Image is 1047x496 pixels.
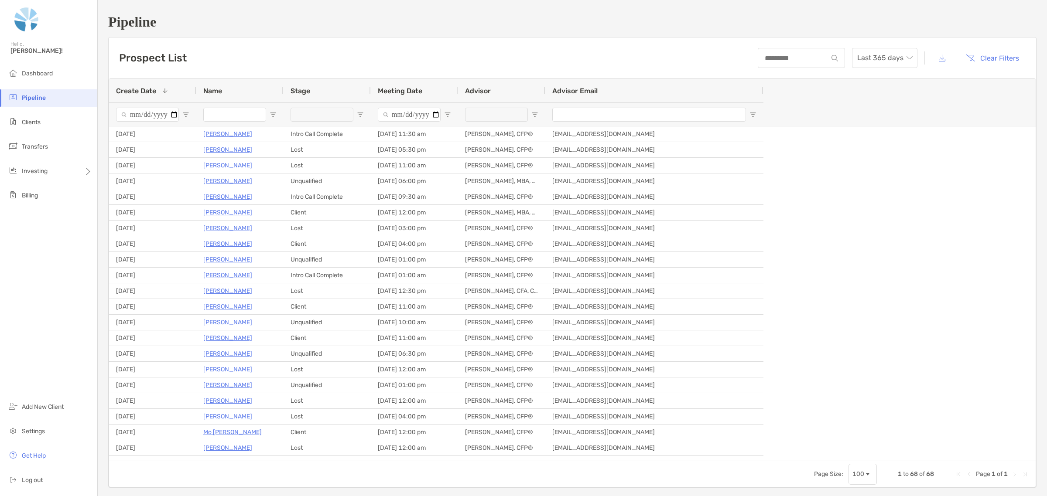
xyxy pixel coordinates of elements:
div: [DATE] [109,315,196,330]
div: [EMAIL_ADDRESS][DOMAIN_NAME] [545,283,763,299]
div: [EMAIL_ADDRESS][DOMAIN_NAME] [545,158,763,173]
div: [DATE] 04:00 pm [371,236,458,251]
div: [DATE] [109,456,196,471]
div: [EMAIL_ADDRESS][DOMAIN_NAME] [545,409,763,424]
input: Create Date Filter Input [116,108,179,122]
div: [PERSON_NAME], CFP® [458,299,545,314]
div: Unqualified [284,315,371,330]
div: [DATE] [109,425,196,440]
div: Page Size [849,464,877,485]
div: [PERSON_NAME], CFP® [458,425,545,440]
div: [DATE] 01:00 pm [371,252,458,267]
div: Lost [284,158,371,173]
div: [EMAIL_ADDRESS][DOMAIN_NAME] [545,221,763,236]
div: [PERSON_NAME], MBA, CFP® [458,173,545,189]
div: [PERSON_NAME], CFP® [458,377,545,393]
div: [DATE] 09:30 am [371,189,458,204]
div: [DATE] 10:00 am [371,315,458,330]
div: [DATE] 05:30 pm [371,142,458,157]
img: settings icon [8,425,18,436]
img: pipeline icon [8,92,18,102]
div: [PERSON_NAME], CFP® [458,315,545,330]
span: 1 [1004,470,1008,478]
div: Lost [284,221,371,236]
div: [DATE] 12:00 am [371,440,458,455]
div: [DATE] [109,252,196,267]
div: Lost [284,393,371,408]
div: [DATE] 01:00 am [371,268,458,283]
span: of [997,470,1003,478]
input: Name Filter Input [203,108,266,122]
p: [PERSON_NAME] [203,144,252,155]
span: 1 [898,470,902,478]
div: [DATE] [109,440,196,455]
p: [PERSON_NAME] [203,270,252,281]
a: [PERSON_NAME] [203,301,252,312]
div: [DATE] 11:30 am [371,126,458,142]
div: Lost [284,283,371,299]
span: Settings [22,428,45,435]
span: Dashboard [22,70,53,77]
div: [PERSON_NAME], CFP® [458,221,545,236]
div: [PERSON_NAME], MBA, CFP® [458,205,545,220]
div: Client [284,330,371,346]
div: [DATE] [109,221,196,236]
div: [DATE] 11:00 am [371,299,458,314]
p: [PERSON_NAME] [203,411,252,422]
div: [PERSON_NAME], CFP® [458,346,545,361]
a: [PERSON_NAME] [203,160,252,171]
img: add_new_client icon [8,401,18,411]
a: Mo [PERSON_NAME] [203,427,262,438]
span: Add New Client [22,403,64,411]
div: [EMAIL_ADDRESS][DOMAIN_NAME] [545,377,763,393]
div: Lost [284,142,371,157]
div: [PERSON_NAME], CFP® [458,268,545,283]
div: [PERSON_NAME], CFP® [458,236,545,251]
div: 100 [852,470,864,478]
div: [DATE] [109,299,196,314]
span: Clients [22,119,41,126]
div: Intro Call Complete [284,189,371,204]
span: Page [976,470,990,478]
img: input icon [831,55,838,61]
div: [PERSON_NAME], CFP® [458,126,545,142]
div: [DATE] 12:00 am [371,393,458,408]
div: [EMAIL_ADDRESS][DOMAIN_NAME] [545,126,763,142]
a: [PERSON_NAME] [203,380,252,391]
a: [PERSON_NAME] [203,223,252,234]
div: [EMAIL_ADDRESS][DOMAIN_NAME] [545,189,763,204]
p: [PERSON_NAME] [203,458,252,469]
div: [DATE] 06:30 pm [371,346,458,361]
a: [PERSON_NAME] [203,348,252,359]
div: [EMAIL_ADDRESS][DOMAIN_NAME] [545,425,763,440]
a: [PERSON_NAME] [203,176,252,187]
div: Client [284,205,371,220]
span: 68 [926,470,934,478]
div: [EMAIL_ADDRESS][DOMAIN_NAME] [545,362,763,377]
div: [DATE] [109,158,196,173]
div: [DATE] [109,189,196,204]
div: [EMAIL_ADDRESS][DOMAIN_NAME] [545,236,763,251]
a: [PERSON_NAME] [203,364,252,375]
div: [PERSON_NAME], CFP® [458,330,545,346]
div: [EMAIL_ADDRESS][DOMAIN_NAME] [545,268,763,283]
img: Zoe Logo [10,3,43,35]
div: [EMAIL_ADDRESS][DOMAIN_NAME] [545,252,763,267]
div: [DATE] 01:00 pm [371,377,458,393]
span: Last 365 days [857,48,912,68]
a: [PERSON_NAME] [203,238,252,249]
div: [DATE] 11:00 am [371,330,458,346]
p: [PERSON_NAME] [203,442,252,453]
a: [PERSON_NAME] [203,254,252,265]
div: [PERSON_NAME], CFA, CFP® [458,283,545,299]
div: Unqualified [284,346,371,361]
p: [PERSON_NAME] [203,285,252,296]
a: [PERSON_NAME] [203,129,252,139]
